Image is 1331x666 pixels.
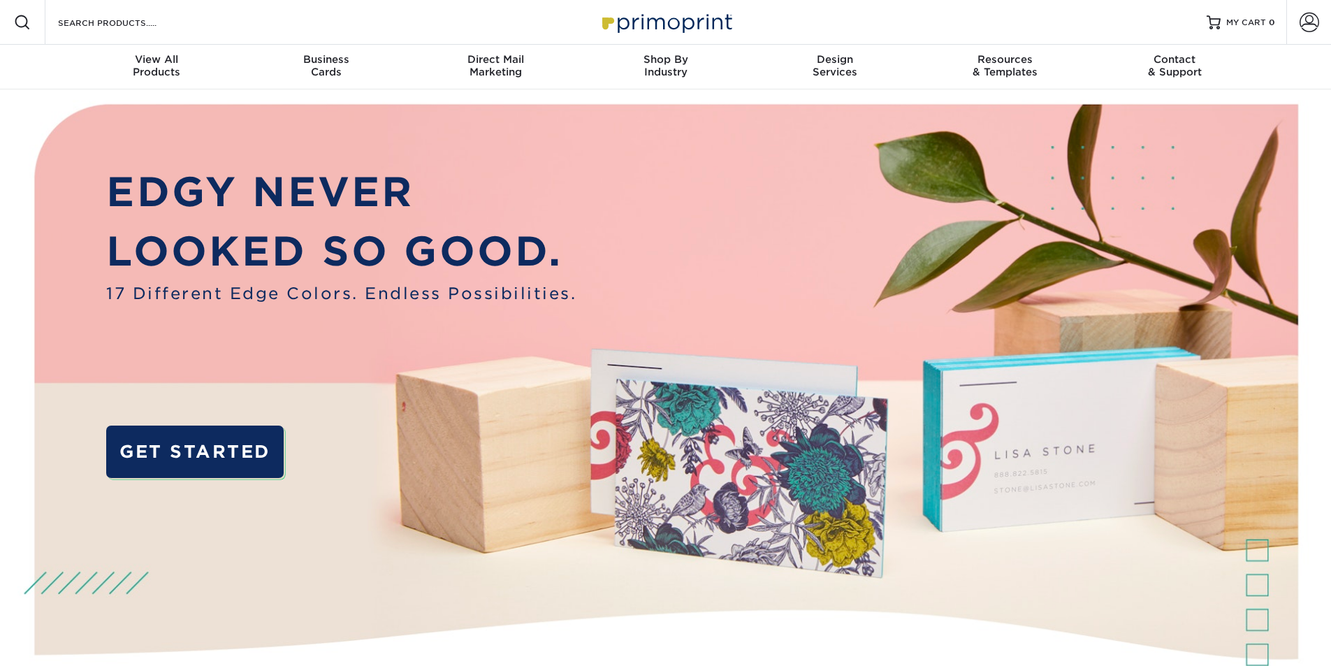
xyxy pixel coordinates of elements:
a: Shop ByIndustry [581,45,750,89]
p: EDGY NEVER [106,162,576,222]
span: 0 [1269,17,1275,27]
div: Cards [241,53,411,78]
a: GET STARTED [106,426,283,478]
a: View AllProducts [72,45,242,89]
div: & Templates [920,53,1090,78]
span: MY CART [1226,17,1266,29]
a: Direct MailMarketing [411,45,581,89]
a: DesignServices [750,45,920,89]
p: LOOKED SO GOOD. [106,222,576,282]
span: View All [72,53,242,66]
span: 17 Different Edge Colors. Endless Possibilities. [106,282,576,305]
div: Services [750,53,920,78]
div: & Support [1090,53,1260,78]
span: Business [241,53,411,66]
span: Design [750,53,920,66]
a: Contact& Support [1090,45,1260,89]
input: SEARCH PRODUCTS..... [57,14,193,31]
span: Contact [1090,53,1260,66]
a: BusinessCards [241,45,411,89]
span: Direct Mail [411,53,581,66]
div: Marketing [411,53,581,78]
span: Resources [920,53,1090,66]
div: Industry [581,53,750,78]
span: Shop By [581,53,750,66]
div: Products [72,53,242,78]
img: Primoprint [596,7,736,37]
a: Resources& Templates [920,45,1090,89]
